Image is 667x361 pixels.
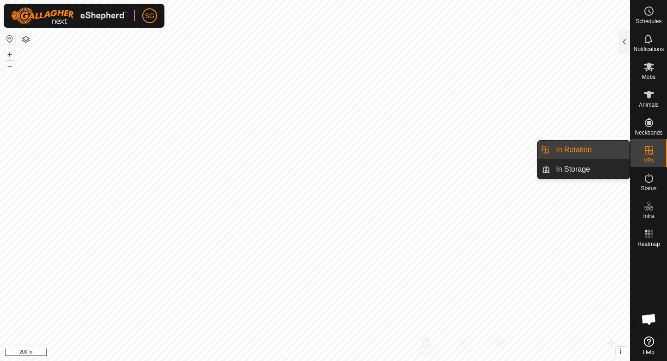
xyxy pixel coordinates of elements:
li: In Rotation [538,141,629,159]
button: i [616,347,626,357]
button: Map Layers [20,34,31,45]
span: Help [643,349,654,355]
img: Gallagher Logo [11,7,127,24]
li: In Storage [538,160,629,179]
button: + [4,49,15,60]
span: Notifications [634,46,664,52]
a: Contact Us [324,349,352,357]
span: Status [641,186,656,191]
div: Open chat [635,305,663,333]
span: SG [145,11,154,21]
span: Neckbands [635,130,662,135]
span: i [620,348,622,355]
a: Privacy Policy [278,349,313,357]
span: Heatmap [637,241,660,247]
span: VPs [643,158,654,163]
button: Reset Map [4,33,15,45]
button: – [4,61,15,72]
span: In Rotation [556,144,591,155]
span: Schedules [636,19,661,24]
span: Mobs [642,74,655,80]
a: In Rotation [550,141,629,159]
span: Infra [643,213,654,219]
span: In Storage [556,164,590,175]
a: In Storage [550,160,629,179]
span: Animals [639,102,659,108]
a: Help [630,333,667,359]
